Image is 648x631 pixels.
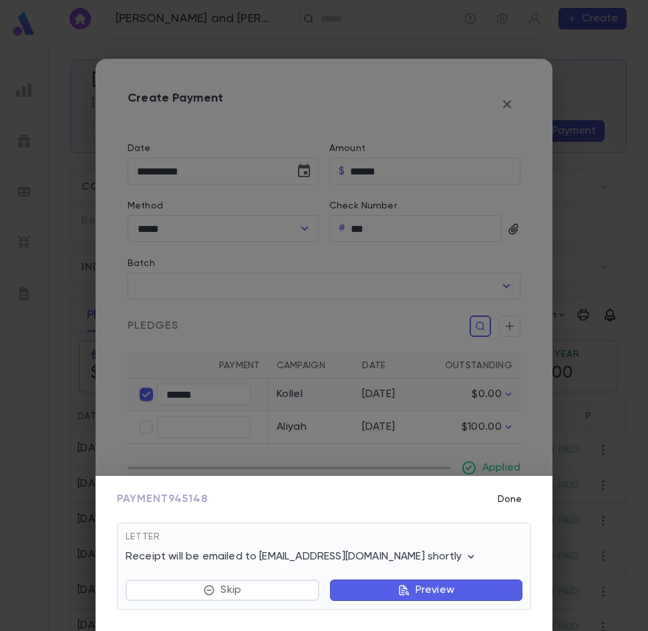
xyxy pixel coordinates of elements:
p: Skip [220,584,241,597]
button: Skip [126,580,319,601]
p: Preview [416,584,454,597]
button: Preview [330,580,522,601]
button: Done [488,487,531,512]
div: Letter [126,531,522,550]
p: Receipt will be emailed to [EMAIL_ADDRESS][DOMAIN_NAME] shortly [126,550,478,563]
span: Payment 945148 [117,493,208,506]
